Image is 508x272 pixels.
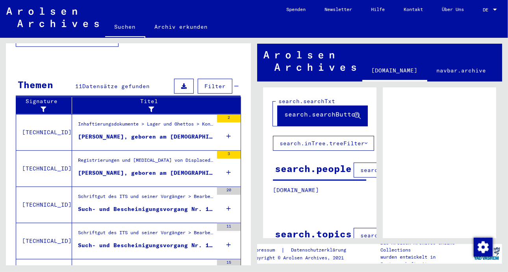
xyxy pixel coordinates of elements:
a: [DOMAIN_NAME] [362,61,427,81]
p: wurden entwickelt in Partnerschaft mit [381,253,472,268]
div: search.topics [275,227,352,241]
a: Suchen [105,17,145,38]
span: search.searchButton [284,110,359,118]
div: 3 [217,151,241,159]
td: [TECHNICAL_ID] [16,223,72,259]
div: Zustimmung ändern [473,237,492,256]
div: Signature [19,97,74,114]
button: search.columnFilter.filter [354,163,459,178]
div: [PERSON_NAME], geboren am [DEMOGRAPHIC_DATA], geboren in [GEOGRAPHIC_DATA] [78,133,213,141]
span: search.columnFilter.filter [360,232,452,239]
div: Such- und Bescheinigungsvorgang Nr. 1.409.934 für [PERSON_NAME] geboren [DEMOGRAPHIC_DATA] [78,241,213,250]
span: Datensätze gefunden [83,83,150,90]
span: Filter [204,83,226,90]
span: DE [483,7,491,13]
span: search.columnFilter.filter [360,167,452,174]
div: [PERSON_NAME], geboren am [DEMOGRAPHIC_DATA], geboren in [GEOGRAPHIC_DATA] [78,169,213,177]
img: yv_logo.png [472,244,502,263]
p: [DOMAIN_NAME] [273,186,366,194]
p: Die Arolsen Archives Online-Collections [381,239,472,253]
div: Registrierungen und [MEDICAL_DATA] von Displaced Persons, Kindern und Vermissten > Unterstützungs... [78,157,213,168]
img: Arolsen_neg.svg [6,7,99,27]
a: navbar.archive [427,61,496,80]
div: Such- und Bescheinigungsvorgang Nr. 1.397.085 für [PERSON_NAME] geboren [DEMOGRAPHIC_DATA] [78,205,213,213]
button: search.searchButton [278,102,367,126]
td: [TECHNICAL_ID] [16,187,72,223]
div: 11 [217,223,241,231]
a: Archiv erkunden [145,17,217,36]
img: Zustimmung ändern [474,238,493,257]
div: Schriftgut des ITS und seiner Vorgänger > Bearbeitung von Anfragen > Fallbezogene [MEDICAL_DATA] ... [78,229,213,240]
td: [TECHNICAL_ID] [16,114,72,150]
button: search.inTree.treeFilter [273,136,374,151]
div: 20 [217,187,241,195]
img: Arolsen_neg.svg [263,51,356,71]
div: Schriftgut des ITS und seiner Vorgänger > Bearbeitung von Anfragen > Fallbezogene [MEDICAL_DATA] ... [78,193,213,204]
p: Copyright © Arolsen Archives, 2021 [250,254,356,261]
div: Signature [19,97,66,114]
mat-label: search.searchTxt [278,98,335,105]
div: 15 [217,259,241,267]
div: Titel [75,97,225,114]
a: Datenschutzerklärung [285,246,356,254]
button: Filter [198,79,232,94]
div: search.people [275,161,352,176]
a: Impressum [250,246,281,254]
span: 11 [76,83,83,90]
div: 2 [217,115,241,122]
button: search.columnFilter.filter [354,228,459,243]
div: Titel [75,97,233,114]
div: | [250,246,356,254]
div: Inhaftierungsdokumente > Lager und Ghettos > Konzentrationslager [GEOGRAPHIC_DATA] > Individuelle... [78,120,213,131]
td: [TECHNICAL_ID] [16,150,72,187]
div: Themen [18,78,53,92]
